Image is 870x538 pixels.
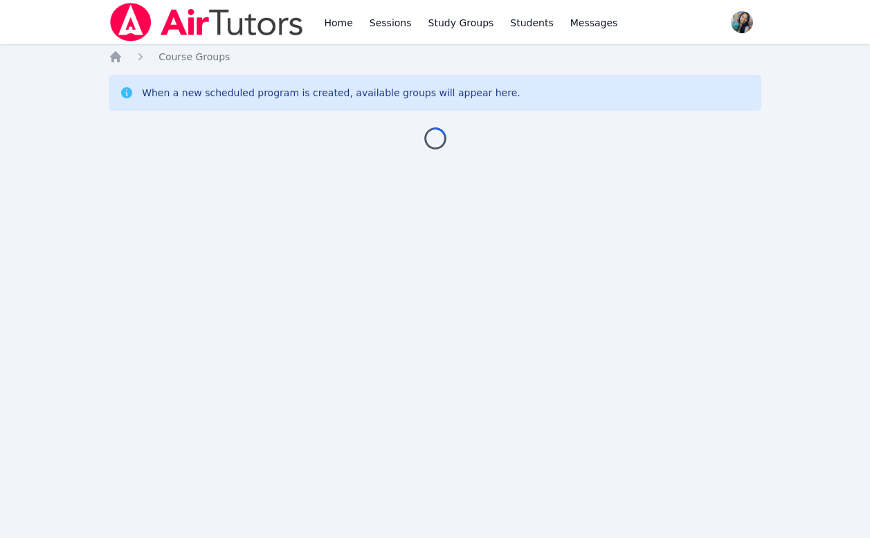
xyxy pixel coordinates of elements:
span: Course Groups [158,51,230,62]
nav: Breadcrumb [109,50,761,64]
img: Air Tutors [109,3,305,42]
a: Course Groups [158,50,230,64]
div: When a new scheduled program is created, available groups will appear here. [142,86,520,100]
span: Messages [570,16,618,30]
